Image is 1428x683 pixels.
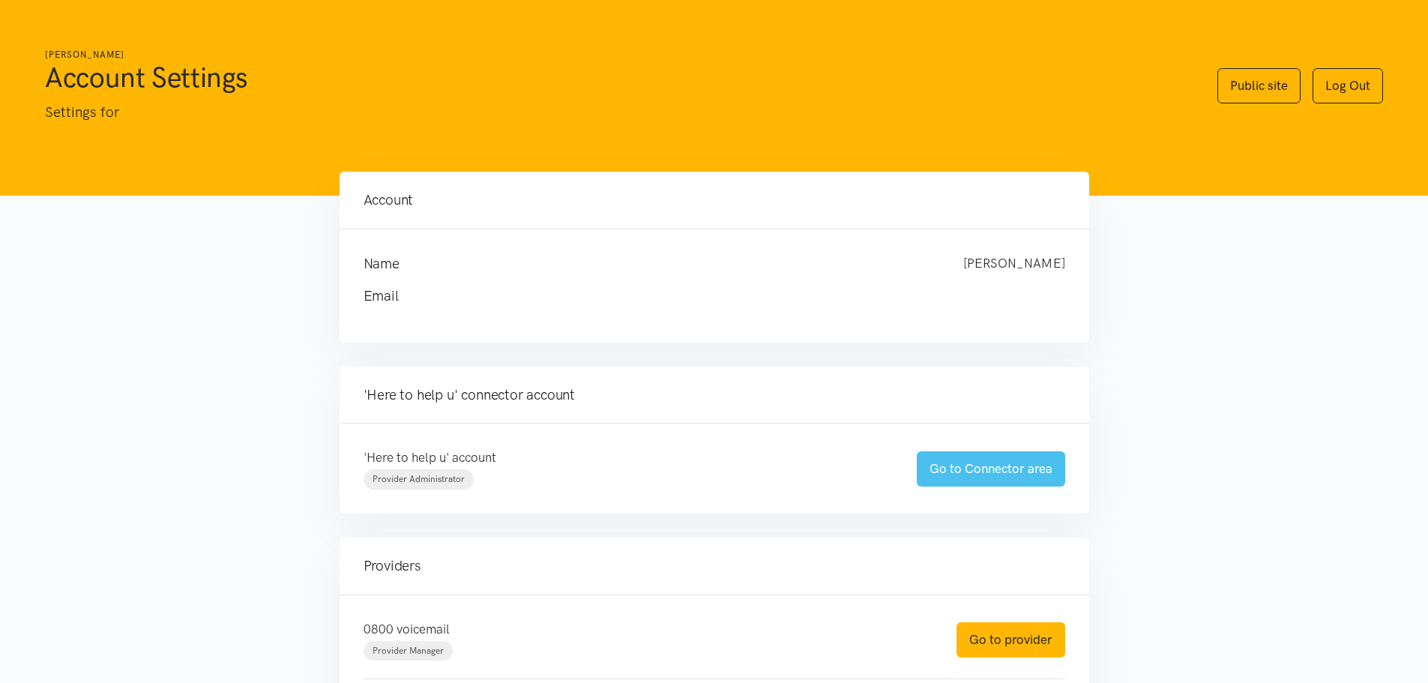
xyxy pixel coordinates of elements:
[45,101,1187,124] p: Settings for
[45,48,1187,62] h6: [PERSON_NAME]
[364,619,927,640] p: 0800 voicemail
[45,59,1187,95] h1: Account Settings
[373,474,465,484] span: Provider Administrator
[956,622,1065,658] a: Go to provider
[1217,68,1301,103] a: Public site
[373,646,444,656] span: Provider Manager
[1313,68,1383,103] a: Log Out
[364,190,1065,211] h4: Account
[364,385,1065,406] h4: 'Here to help u' connector account
[917,451,1065,487] a: Go to Connector area
[364,556,1065,577] h4: Providers
[364,286,1035,307] h4: Email
[364,448,887,468] p: 'Here to help u' account
[948,253,1080,274] div: [PERSON_NAME]
[364,253,933,274] h4: Name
